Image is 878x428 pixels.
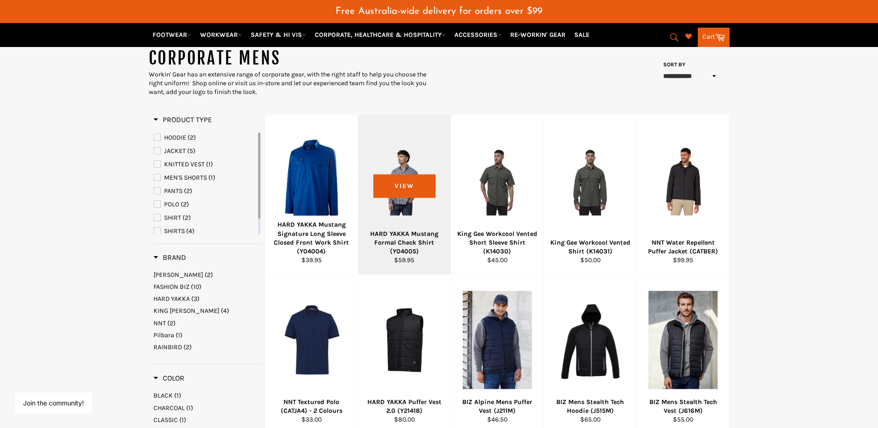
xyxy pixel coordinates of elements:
[364,398,445,416] div: HARD YAKKA Puffer Vest 2.0 (Y21418)
[153,416,260,424] a: CLASSIC
[247,27,310,43] a: SAFETY & HI VIS
[153,319,260,328] a: NNT
[153,404,260,412] a: CHARCOAL
[153,159,256,170] a: KNITTED VEST
[153,306,260,315] a: KING GEE
[186,404,193,412] span: (1)
[358,115,451,275] a: HARD YAKKA Mustang Formal Check Shirt (Y04005)HARD YAKKA Mustang Formal Check Shirt (Y04005)$59.9...
[164,200,179,208] span: POLO
[571,27,593,43] a: SALE
[543,115,636,275] a: King Gee Workcool Vented Shirt (K14031)King Gee Workcool Vented Shirt (K14031)$50.00
[457,398,538,416] div: BIZ Alpine Mens Puffer Vest (J211M)
[153,213,256,223] a: SHIRT
[188,134,196,141] span: (2)
[636,115,730,275] a: NNT Water Repellent Puffer Jacket (CATBER)NNT Water Repellent Puffer Jacket (CATBER)$99.95
[206,160,213,168] span: (1)
[153,416,178,424] span: CLASSIC
[153,173,256,183] a: MEN'S SHORTS
[507,27,569,43] a: RE-WORKIN' GEAR
[642,398,724,416] div: BIZ Mens Stealth Tech Vest (J616M)
[149,27,195,43] a: FOOTWEAR
[153,133,256,143] a: HOODIE
[184,187,192,195] span: (2)
[183,214,191,222] span: (2)
[153,307,219,315] span: KING [PERSON_NAME]
[153,404,185,412] span: CHARCOAL
[164,214,181,222] span: SHIRT
[149,70,439,97] div: Workin' Gear has an extensive range of corporate gear, with the right staff to help you choose th...
[336,6,542,16] span: Free Australia-wide delivery for orders over $99
[153,319,166,327] span: NNT
[205,271,213,279] span: (2)
[164,160,205,168] span: KNITTED VEST
[311,27,449,43] a: CORPORATE, HEALTHCARE & HOSPITALITY
[265,115,358,275] a: HARD YAKKA Mustang Signature Long Sleeve Closed Front Work Shirt (Y04004)HARD YAKKA Mustang Signa...
[698,28,730,47] a: Cart
[153,391,260,400] a: BLACK
[149,47,439,70] h1: CORPORATE MENS
[23,399,84,407] button: Join the community!
[451,27,505,43] a: ACCESSORIES
[153,270,260,279] a: BISLEY
[191,283,201,291] span: (10)
[181,200,189,208] span: (2)
[153,226,256,236] a: SHIRTS
[550,398,631,416] div: BIZ Mens Stealth Tech Hoodie (J515M)
[186,227,194,235] span: (4)
[364,229,445,256] div: HARD YAKKA Mustang Formal Check Shirt (Y04005)
[153,392,173,399] span: BLACK
[153,295,190,303] span: HARD YAKKA
[208,174,215,182] span: (1)
[176,331,183,339] span: (1)
[153,294,260,303] a: HARD YAKKA
[153,186,256,196] a: PANTS
[153,199,256,210] a: POLO
[179,416,186,424] span: (1)
[153,253,186,262] h3: Brand
[164,134,186,141] span: HOODIE
[153,115,212,124] h3: Product Type
[164,227,185,235] span: SHIRTS
[196,27,246,43] a: WORKWEAR
[164,174,207,182] span: MEN'S SHORTS
[187,147,195,155] span: (5)
[457,229,538,256] div: King Gee Workcool Vented Short Sleeve Shirt (K14030)
[153,374,184,383] h3: Color
[164,187,183,195] span: PANTS
[167,319,176,327] span: (2)
[191,295,200,303] span: (3)
[271,398,352,416] div: NNT Textured Polo (CATJA4) - 2 Colours
[174,392,181,399] span: (1)
[221,307,229,315] span: (4)
[183,343,192,351] span: (2)
[153,271,203,279] span: [PERSON_NAME]
[153,331,260,340] a: Pilbara
[660,61,686,69] label: Sort by
[271,220,352,256] div: HARD YAKKA Mustang Signature Long Sleeve Closed Front Work Shirt (Y04004)
[153,343,182,351] span: RAINBIRD
[153,282,260,291] a: FASHION BIZ
[451,115,544,275] a: King Gee Workcool Vented Short Sleeve Shirt (K14030)King Gee Workcool Vented Short Sleeve Shirt (...
[642,238,724,256] div: NNT Water Repellent Puffer Jacket (CATBER)
[550,238,631,256] div: King Gee Workcool Vented Shirt (K14031)
[153,283,189,291] span: FASHION BIZ
[153,343,260,352] a: RAINBIRD
[164,147,186,155] span: JACKET
[153,146,256,156] a: JACKET
[153,331,174,339] span: Pilbara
